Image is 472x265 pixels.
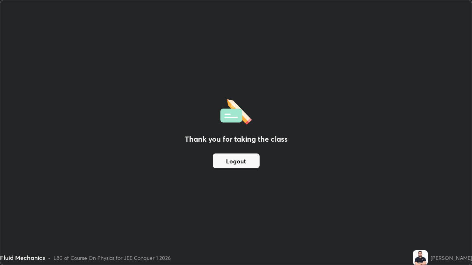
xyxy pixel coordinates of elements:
[48,254,51,262] div: •
[220,97,252,125] img: offlineFeedback.1438e8b3.svg
[53,254,171,262] div: L80 of Course On Physics for JEE Conquer 1 2026
[413,250,428,265] img: 75b7adc8d7144db7b3983a723ea8425d.jpg
[431,254,472,262] div: [PERSON_NAME]
[213,153,260,168] button: Logout
[185,134,288,145] h2: Thank you for taking the class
